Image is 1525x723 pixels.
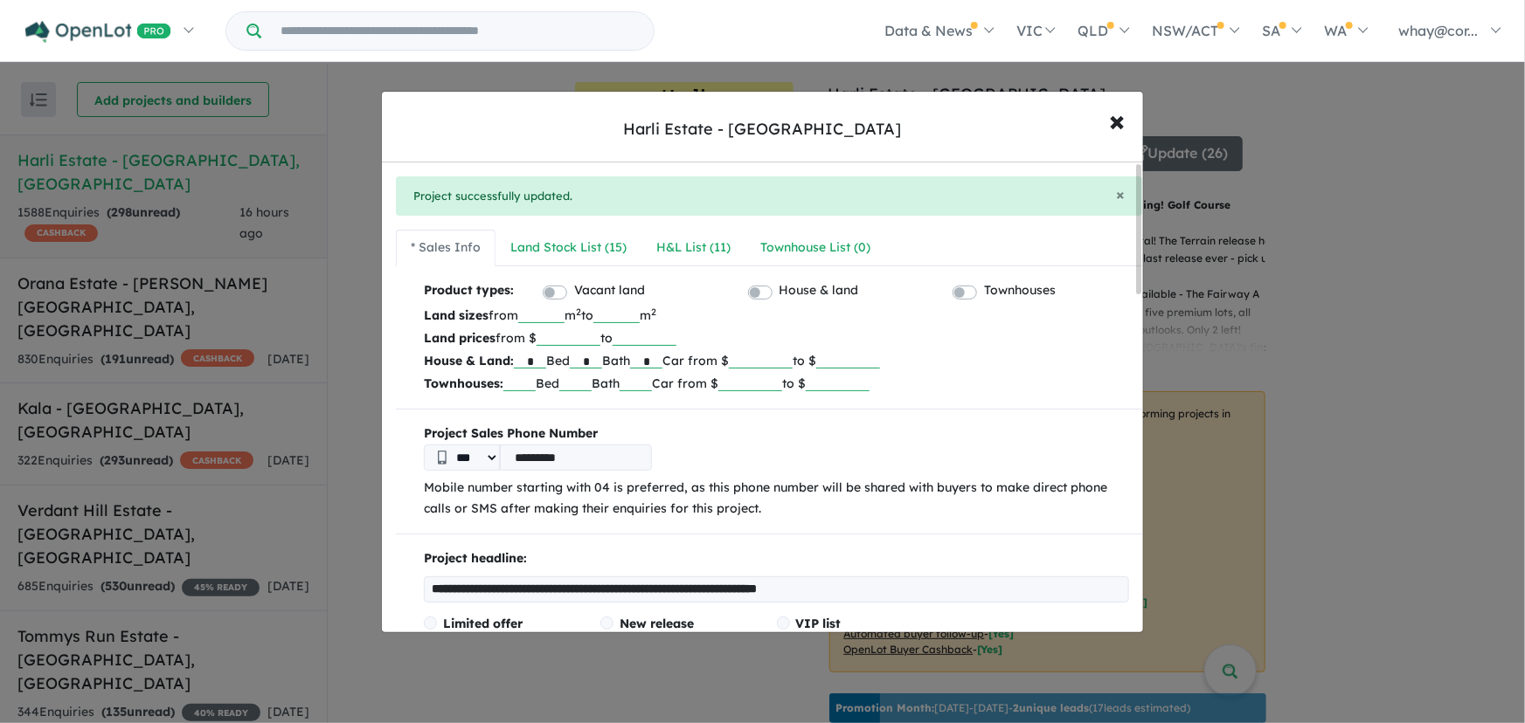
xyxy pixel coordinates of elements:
[1116,184,1125,204] span: ×
[1398,22,1479,39] span: whay@cor...
[265,12,650,50] input: Try estate name, suburb, builder or developer
[574,280,645,301] label: Vacant land
[1116,187,1125,203] button: Close
[796,616,908,659] span: (only available via promotion):
[651,306,656,318] sup: 2
[424,478,1129,520] p: Mobile number starting with 04 is preferred, as this phone number will be shared with buyers to m...
[760,238,870,258] div: Townhouse List ( 0 )
[620,616,694,631] span: New release
[424,330,496,346] b: Land prices
[424,304,1129,327] p: from m to m
[1110,101,1126,139] span: ×
[443,616,523,631] span: Limited offer
[796,616,842,631] span: VIP list
[424,423,1129,444] b: Project Sales Phone Number
[424,349,1129,372] p: Bed Bath Car from $ to $
[411,238,481,258] div: * Sales Info
[424,353,514,368] b: House & Land:
[424,372,1129,395] p: Bed Bath Car from $ to $
[984,280,1056,301] label: Townhouses
[424,307,489,323] b: Land sizes
[656,238,731,258] div: H&L List ( 11 )
[576,306,581,318] sup: 2
[25,21,171,43] img: Openlot PRO Logo White
[780,280,859,301] label: House & land
[438,451,447,465] img: Phone icon
[424,375,503,391] b: Townhouses:
[424,548,1129,569] p: Project headline:
[424,327,1129,349] p: from $ to
[396,176,1142,217] div: Project successfully updated.
[624,118,902,141] div: Harli Estate - [GEOGRAPHIC_DATA]
[424,280,514,304] b: Product types:
[510,238,627,258] div: Land Stock List ( 15 )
